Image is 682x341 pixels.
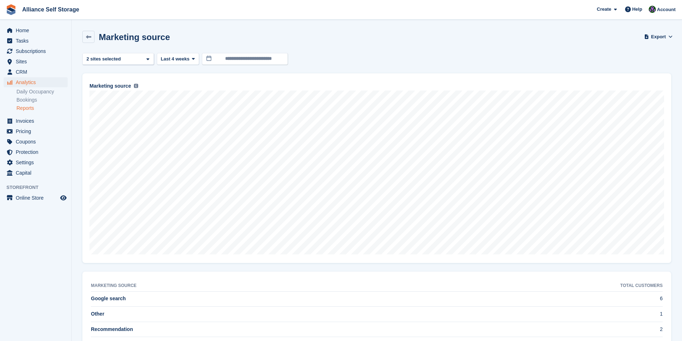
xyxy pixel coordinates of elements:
[4,147,68,157] a: menu
[16,88,68,95] a: Daily Occupancy
[4,25,68,35] a: menu
[16,147,59,157] span: Protection
[649,6,656,13] img: Romilly Norton
[16,168,59,178] span: Capital
[16,77,59,87] span: Analytics
[4,46,68,56] a: menu
[134,84,138,88] img: icon-info-grey-7440780725fd019a000dd9b08b2336e03edf1995a4989e88bcd33f0948082b44.svg
[99,32,170,42] h2: Marketing source
[4,137,68,147] a: menu
[59,194,68,202] a: Preview store
[4,77,68,87] a: menu
[16,97,68,103] a: Bookings
[91,326,133,332] span: Recommendation
[6,184,71,191] span: Storefront
[16,67,59,77] span: CRM
[4,67,68,77] a: menu
[85,55,124,63] div: 2 sites selected
[657,6,676,13] span: Account
[90,82,131,90] span: Marketing source
[91,280,387,292] th: Marketing source
[651,33,666,40] span: Export
[16,36,59,46] span: Tasks
[4,157,68,167] a: menu
[91,311,104,317] span: Other
[4,116,68,126] a: menu
[16,157,59,167] span: Settings
[16,193,59,203] span: Online Store
[16,137,59,147] span: Coupons
[6,4,16,15] img: stora-icon-8386f47178a22dfd0bd8f6a31ec36ba5ce8667c1dd55bd0f319d3a0aa187defe.svg
[19,4,82,15] a: Alliance Self Storage
[632,6,642,13] span: Help
[597,6,611,13] span: Create
[16,126,59,136] span: Pricing
[16,116,59,126] span: Invoices
[387,291,663,307] td: 6
[4,193,68,203] a: menu
[4,57,68,67] a: menu
[16,25,59,35] span: Home
[4,168,68,178] a: menu
[157,53,199,65] button: Last 4 weeks
[16,57,59,67] span: Sites
[387,280,663,292] th: Total customers
[91,296,126,301] span: Google search
[645,31,671,43] button: Export
[16,46,59,56] span: Subscriptions
[161,55,189,63] span: Last 4 weeks
[4,126,68,136] a: menu
[387,307,663,322] td: 1
[387,322,663,337] td: 2
[4,36,68,46] a: menu
[16,105,68,112] a: Reports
